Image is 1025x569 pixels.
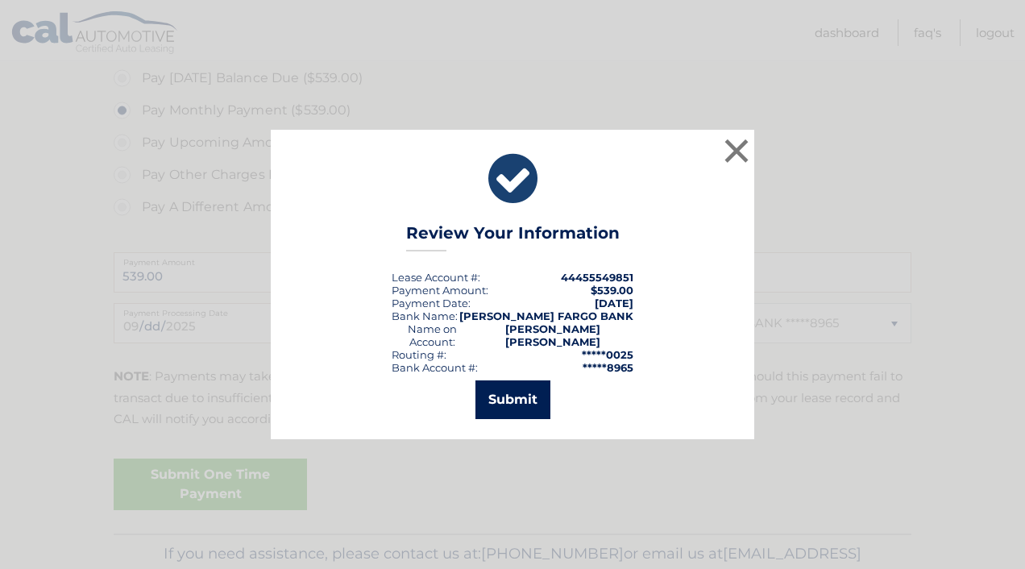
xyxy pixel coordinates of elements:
span: [DATE] [595,297,633,309]
div: Bank Name: [392,309,458,322]
button: × [720,135,753,167]
div: : [392,297,471,309]
div: Name on Account: [392,322,473,348]
div: Routing #: [392,348,446,361]
div: Lease Account #: [392,271,480,284]
div: Payment Amount: [392,284,488,297]
div: Bank Account #: [392,361,478,374]
span: $539.00 [591,284,633,297]
button: Submit [475,380,550,419]
strong: 44455549851 [561,271,633,284]
h3: Review Your Information [406,223,620,251]
span: Payment Date [392,297,468,309]
strong: [PERSON_NAME] [PERSON_NAME] [505,322,600,348]
strong: [PERSON_NAME] FARGO BANK [459,309,633,322]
